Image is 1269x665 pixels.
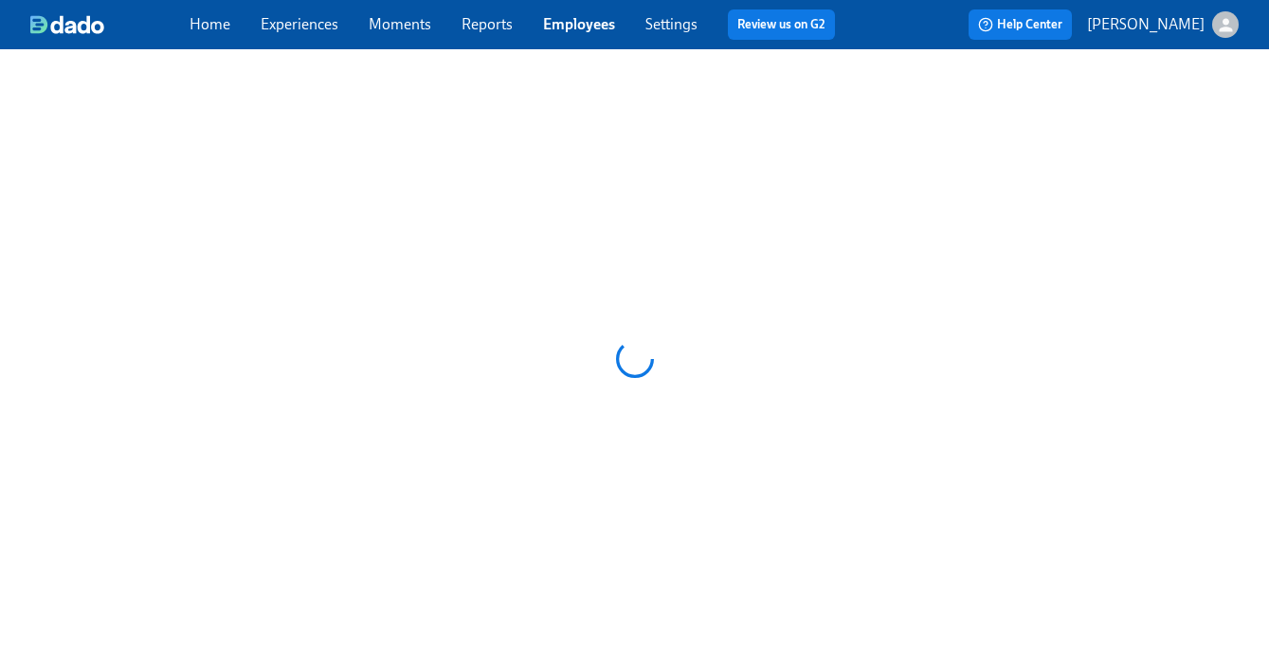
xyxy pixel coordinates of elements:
a: Moments [369,15,431,33]
a: Home [190,15,230,33]
a: dado [30,15,190,34]
a: Employees [543,15,615,33]
button: [PERSON_NAME] [1087,11,1239,38]
a: Experiences [261,15,338,33]
p: [PERSON_NAME] [1087,14,1205,35]
button: Help Center [969,9,1072,40]
span: Help Center [978,15,1062,34]
a: Settings [645,15,698,33]
button: Review us on G2 [728,9,835,40]
a: Reports [462,15,513,33]
img: dado [30,15,104,34]
a: Review us on G2 [737,15,825,34]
